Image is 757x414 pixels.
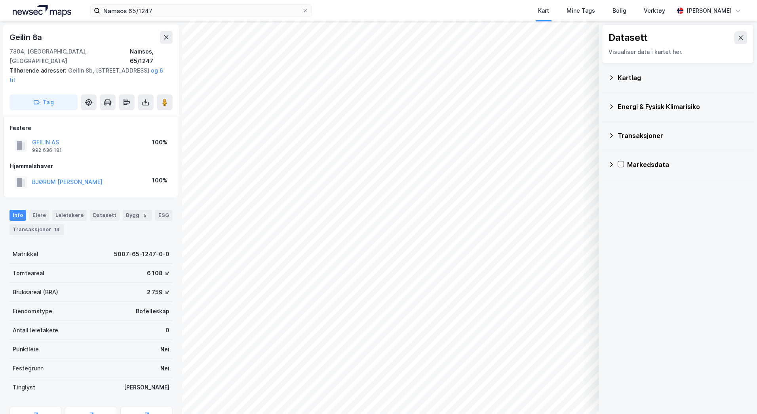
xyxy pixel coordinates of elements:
[618,131,747,140] div: Transaksjoner
[13,345,39,354] div: Punktleie
[147,287,169,297] div: 2 759 ㎡
[160,345,169,354] div: Nei
[32,147,62,153] div: 992 636 181
[123,210,152,221] div: Bygg
[717,376,757,414] iframe: Chat Widget
[136,307,169,316] div: Bofelleskap
[10,123,172,133] div: Festere
[618,102,747,111] div: Energi & Fysisk Klimarisiko
[100,5,302,17] input: Søk på adresse, matrikkel, gårdeiere, leietakere eller personer
[29,210,49,221] div: Eiere
[10,94,78,110] button: Tag
[13,249,38,259] div: Matrikkel
[124,383,169,392] div: [PERSON_NAME]
[13,268,44,278] div: Tomteareal
[10,210,26,221] div: Info
[10,47,130,66] div: 7804, [GEOGRAPHIC_DATA], [GEOGRAPHIC_DATA]
[10,67,68,74] span: Tilhørende adresser:
[13,5,71,17] img: logo.a4113a55bc3d86da70a041830d287a7e.svg
[13,364,44,373] div: Festegrunn
[609,47,747,57] div: Visualiser data i kartet her.
[10,224,64,235] div: Transaksjoner
[13,383,35,392] div: Tinglyst
[538,6,549,15] div: Kart
[152,176,167,185] div: 100%
[10,31,44,44] div: Geilin 8a
[609,31,648,44] div: Datasett
[687,6,732,15] div: [PERSON_NAME]
[717,376,757,414] div: Kontrollprogram for chat
[618,73,747,82] div: Kartlag
[147,268,169,278] div: 6 108 ㎡
[141,211,149,219] div: 5
[13,326,58,335] div: Antall leietakere
[53,226,61,234] div: 14
[130,47,173,66] div: Namsos, 65/1247
[644,6,665,15] div: Verktøy
[10,161,172,171] div: Hjemmelshaver
[567,6,595,15] div: Mine Tags
[152,138,167,147] div: 100%
[160,364,169,373] div: Nei
[114,249,169,259] div: 5007-65-1247-0-0
[627,160,747,169] div: Markedsdata
[13,307,52,316] div: Eiendomstype
[155,210,172,221] div: ESG
[10,66,166,85] div: Geilin 8b, [STREET_ADDRESS]
[52,210,87,221] div: Leietakere
[13,287,58,297] div: Bruksareal (BRA)
[90,210,120,221] div: Datasett
[165,326,169,335] div: 0
[612,6,626,15] div: Bolig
